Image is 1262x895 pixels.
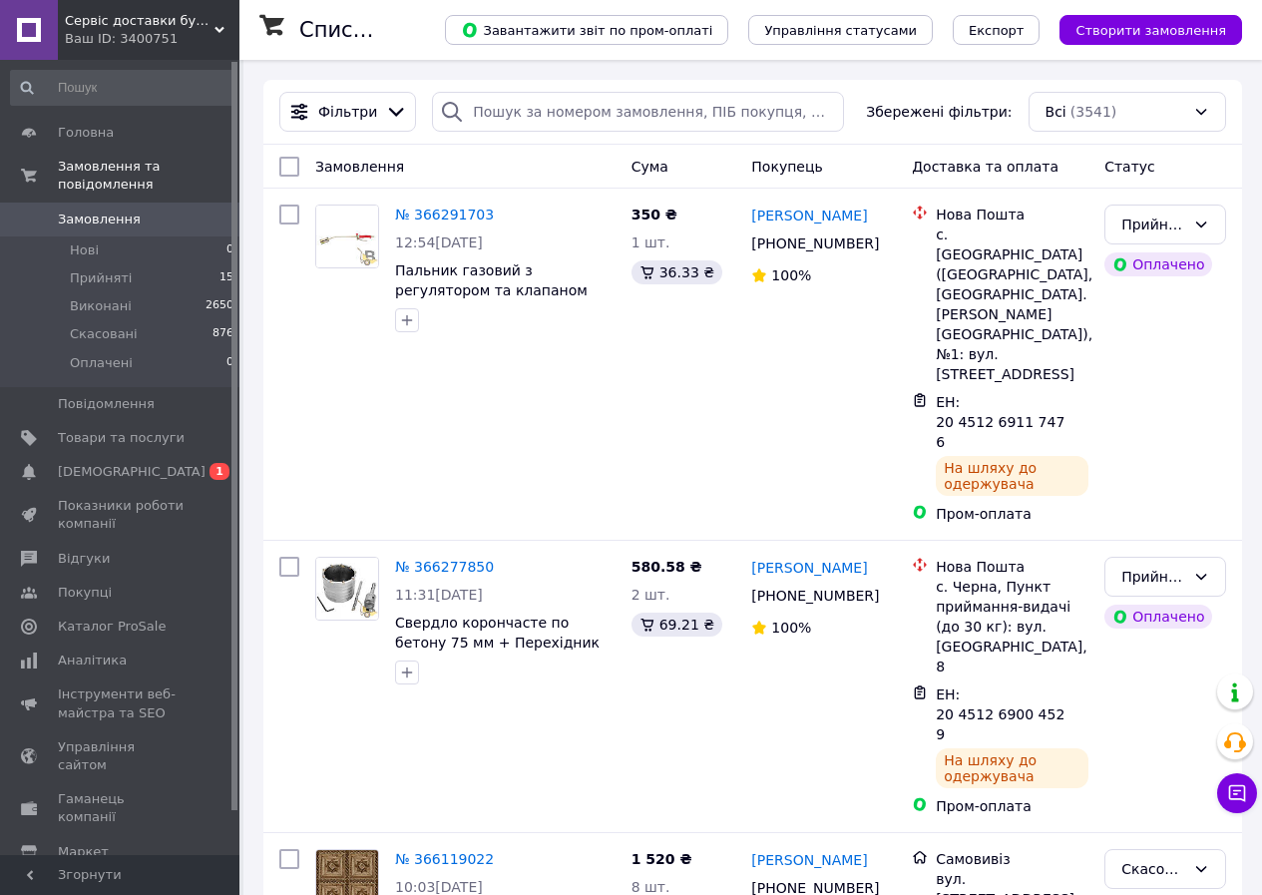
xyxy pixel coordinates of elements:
[771,267,811,283] span: 100%
[58,843,109,861] span: Маркет
[58,550,110,568] span: Відгуки
[1121,214,1185,235] div: Прийнято
[58,790,185,826] span: Гаманець компанії
[936,456,1088,496] div: На шляху до одержувача
[395,262,599,318] a: Пальник газовий з регулятором та клапаном Ø45 мм INTERTOOL GB-0044
[316,206,378,267] img: Фото товару
[631,851,692,867] span: 1 520 ₴
[1121,858,1185,880] div: Скасовано
[1040,21,1242,37] a: Створити замовлення
[751,206,867,225] a: [PERSON_NAME]
[747,229,880,257] div: [PHONE_NUMBER]
[65,12,214,30] span: Сервіс доставки будівельних матеріалів
[58,497,185,533] span: Показники роботи компанії
[432,92,844,132] input: Пошук за номером замовлення, ПІБ покупця, номером телефону, Email, номером накладної
[936,557,1088,577] div: Нова Пошта
[751,159,822,175] span: Покупець
[395,234,483,250] span: 12:54[DATE]
[747,582,880,610] div: [PHONE_NUMBER]
[936,686,1064,742] span: ЕН: 20 4512 6900 4529
[226,241,233,259] span: 0
[70,241,99,259] span: Нові
[226,354,233,372] span: 0
[315,205,379,268] a: Фото товару
[395,851,494,867] a: № 366119022
[631,879,670,895] span: 8 шт.
[1070,104,1117,120] span: (3541)
[936,577,1088,676] div: с. Черна, Пункт приймання-видачі (до 30 кг): вул. [GEOGRAPHIC_DATA], 8
[936,205,1088,224] div: Нова Пошта
[315,159,404,175] span: Замовлення
[936,394,1064,450] span: ЕН: 20 4512 6911 7476
[70,269,132,287] span: Прийняті
[299,18,502,42] h1: Список замовлень
[936,224,1088,384] div: с. [GEOGRAPHIC_DATA] ([GEOGRAPHIC_DATA], [GEOGRAPHIC_DATA]. [PERSON_NAME][GEOGRAPHIC_DATA]), №1: ...
[953,15,1041,45] button: Експорт
[1104,605,1212,629] div: Оплачено
[631,234,670,250] span: 1 шт.
[58,395,155,413] span: Повідомлення
[445,15,728,45] button: Завантажити звіт по пром-оплаті
[1046,102,1066,122] span: Всі
[969,23,1025,38] span: Експорт
[70,297,132,315] span: Виконані
[936,849,1088,869] div: Самовивіз
[70,325,138,343] span: Скасовані
[631,159,668,175] span: Cума
[58,211,141,228] span: Замовлення
[58,618,166,636] span: Каталог ProSale
[751,850,867,870] a: [PERSON_NAME]
[936,748,1088,788] div: На шляху до одержувача
[219,269,233,287] span: 15
[1217,773,1257,813] button: Чат з покупцем
[58,584,112,602] span: Покупці
[58,429,185,447] span: Товари та послуги
[1104,159,1155,175] span: Статус
[631,207,677,223] span: 350 ₴
[318,102,377,122] span: Фільтри
[395,615,600,690] a: Свердло корончасте по бетону 75 мм + Перехідник SDS Plus 100 мм INTERTOOL SD-7075
[764,23,917,38] span: Управління статусами
[316,558,378,620] img: Фото товару
[395,559,494,575] a: № 366277850
[58,652,127,670] span: Аналітика
[65,30,239,48] div: Ваш ID: 3400751
[1059,15,1242,45] button: Створити замовлення
[936,504,1088,524] div: Пром-оплата
[315,557,379,621] a: Фото товару
[631,613,722,637] div: 69.21 ₴
[395,879,483,895] span: 10:03[DATE]
[212,325,233,343] span: 876
[58,738,185,774] span: Управління сайтом
[395,207,494,223] a: № 366291703
[751,558,867,578] a: [PERSON_NAME]
[866,102,1012,122] span: Збережені фільтри:
[461,21,712,39] span: Завантажити звіт по пром-оплаті
[748,15,933,45] button: Управління статусами
[58,158,239,194] span: Замовлення та повідомлення
[1104,252,1212,276] div: Оплачено
[58,685,185,721] span: Інструменти веб-майстра та SEO
[631,587,670,603] span: 2 шт.
[771,620,811,636] span: 100%
[206,297,233,315] span: 2650
[936,796,1088,816] div: Пром-оплата
[58,124,114,142] span: Головна
[58,463,206,481] span: [DEMOGRAPHIC_DATA]
[1121,566,1185,588] div: Прийнято
[631,559,702,575] span: 580.58 ₴
[210,463,229,480] span: 1
[395,587,483,603] span: 11:31[DATE]
[1075,23,1226,38] span: Створити замовлення
[10,70,235,106] input: Пошук
[70,354,133,372] span: Оплачені
[631,260,722,284] div: 36.33 ₴
[912,159,1058,175] span: Доставка та оплата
